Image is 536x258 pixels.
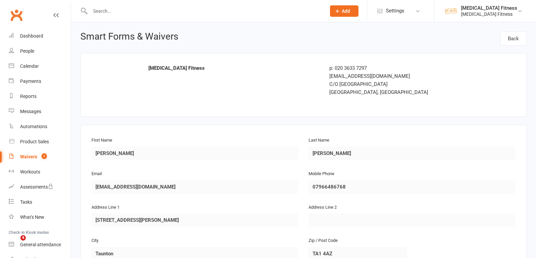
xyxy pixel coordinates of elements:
[20,109,41,114] div: Messages
[20,139,49,144] div: Product Sales
[9,210,71,225] a: What's New
[20,235,26,241] span: 4
[20,94,37,99] div: Reports
[148,65,205,71] strong: [MEDICAL_DATA] Fitness
[8,7,25,23] a: Clubworx
[91,237,98,244] label: City
[9,89,71,104] a: Reports
[20,169,40,174] div: Workouts
[20,184,53,190] div: Assessments
[444,4,458,18] img: thumb_image1569280052.png
[9,59,71,74] a: Calendar
[9,164,71,179] a: Workouts
[342,8,350,14] span: Add
[329,64,464,72] div: p: 020 3633 7297
[20,242,61,247] div: General attendance
[20,79,41,84] div: Payments
[329,72,464,80] div: [EMAIL_ADDRESS][DOMAIN_NAME]
[9,149,71,164] a: Waivers 1
[20,124,47,129] div: Automations
[7,235,23,251] iframe: Intercom live chat
[91,170,102,177] label: Email
[9,195,71,210] a: Tasks
[91,137,112,144] label: First Name
[9,134,71,149] a: Product Sales
[20,63,39,69] div: Calendar
[20,154,37,159] div: Waivers
[20,199,32,205] div: Tasks
[88,6,321,16] input: Search...
[309,237,338,244] label: Zip / Post Code
[461,5,517,11] div: [MEDICAL_DATA] Fitness
[9,179,71,195] a: Assessments
[386,3,404,18] span: Settings
[309,170,334,177] label: Mobile Phone
[461,11,517,17] div: [MEDICAL_DATA] Fitness
[42,153,47,159] span: 1
[80,32,178,44] h1: Smart Forms & Waivers
[91,204,120,211] label: Address Line 1
[329,80,464,88] div: C/O [GEOGRAPHIC_DATA]
[9,29,71,44] a: Dashboard
[20,33,43,39] div: Dashboard
[20,48,34,54] div: People
[500,32,527,46] a: Back
[330,5,358,17] button: Add
[9,237,71,252] a: General attendance kiosk mode
[309,137,329,144] label: Last Name
[9,44,71,59] a: People
[20,214,44,220] div: What's New
[329,88,464,96] div: [GEOGRAPHIC_DATA], [GEOGRAPHIC_DATA]
[309,204,337,211] label: Address Line 2
[9,74,71,89] a: Payments
[9,104,71,119] a: Messages
[9,119,71,134] a: Automations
